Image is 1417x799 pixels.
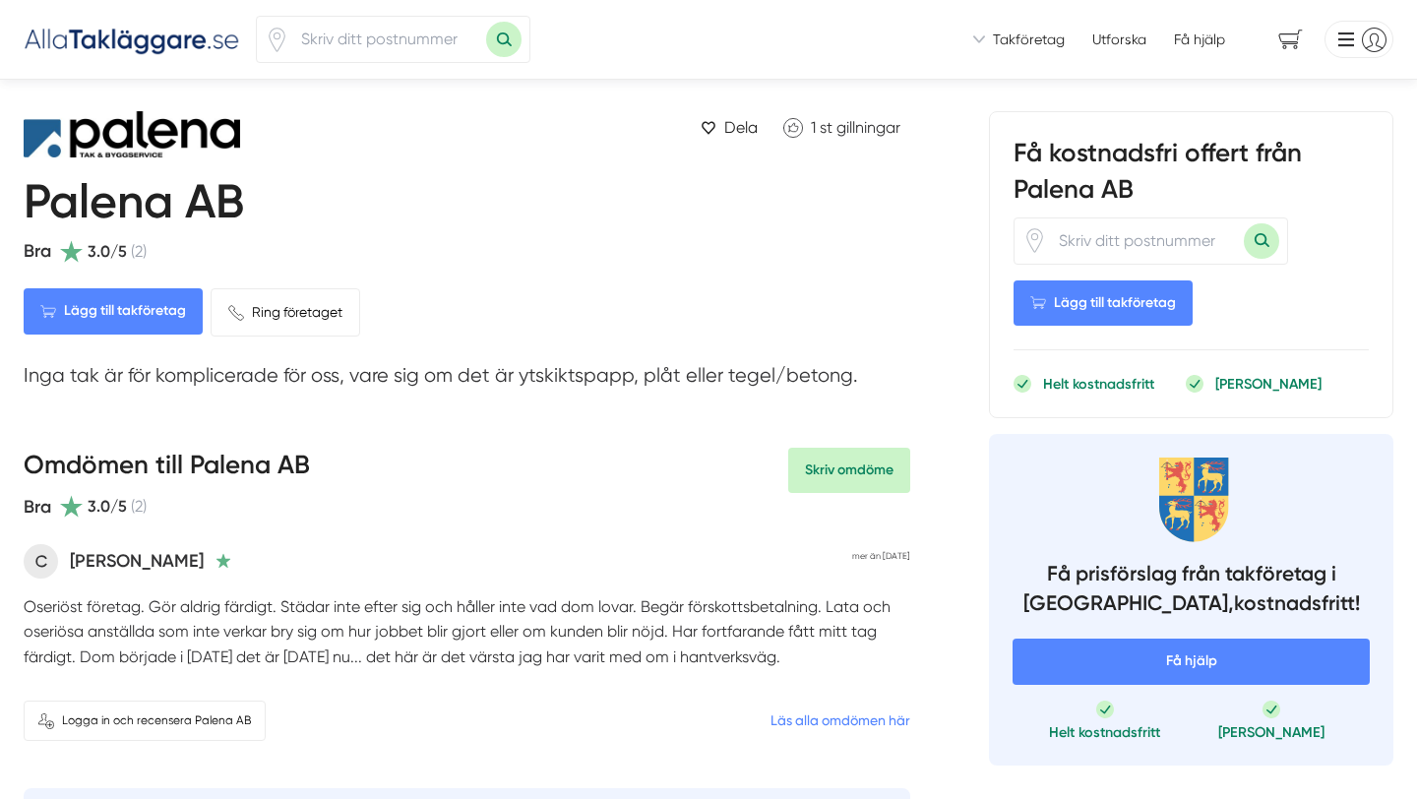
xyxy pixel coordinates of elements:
p: [PERSON_NAME] [1218,722,1325,742]
span: Ring företaget [252,301,342,323]
button: Sök med postnummer [1244,223,1279,259]
h3: Få kostnadsfri offert från Palena AB [1014,136,1369,216]
h4: Få prisförslag från takföretag i [GEOGRAPHIC_DATA], kostnadsfritt! [1013,559,1370,623]
input: Skriv ditt postnummer [1047,218,1244,264]
p: Helt kostnadsfritt [1049,722,1160,742]
span: Logga in och recensera Palena AB [62,711,251,730]
span: st gillningar [820,118,900,137]
svg: Pin / Karta [265,28,289,52]
input: Skriv ditt postnummer [289,17,486,62]
span: 3.0/5 [88,494,127,519]
span: Bra [24,496,51,518]
span: Takföretag [993,30,1065,49]
span: Bra [24,240,51,262]
span: Klicka för att använda din position. [1022,228,1047,253]
a: Utforska [1092,30,1146,49]
p: [PERSON_NAME] [70,547,204,575]
: Lägg till takföretag [1014,280,1193,326]
a: Skriv omdöme [788,448,910,493]
p: [PERSON_NAME] [1215,374,1322,394]
img: Palena AB logotyp [24,111,240,157]
span: (2) [131,494,147,519]
a: Läs alla omdömen här [770,709,910,731]
h3: Omdömen till Palena AB [24,448,310,493]
span: 1 [811,118,816,137]
span: C [24,544,58,579]
p: mer än [DATE] [852,549,910,563]
svg: Pin / Karta [1022,228,1047,253]
p: Inga tak är för komplicerade för oss, vare sig om det är ytskiktspapp, plåt eller tegel/betong. [24,360,910,400]
span: Klicka för att använda din position. [265,28,289,52]
span: Få hjälp [1013,639,1370,684]
button: Sök med postnummer [486,22,522,57]
span: Dela [724,115,758,140]
h1: Palena AB [24,173,244,238]
a: Ring företaget [211,288,360,336]
a: Logga in och recensera Palena AB [24,701,266,741]
span: 3.0/5 [88,239,127,264]
a: Dela [693,111,766,144]
a: Klicka för att gilla Palena AB [773,111,910,144]
img: Alla Takläggare [24,23,240,55]
span: Få hjälp [1174,30,1225,49]
: Lägg till takföretag [24,288,203,334]
p: Helt kostnadsfritt [1043,374,1154,394]
span: (2) [131,239,147,264]
p: Oseriöst företag. Gör aldrig färdigt. Städar inte efter sig och håller inte vad dom lovar. Begär ... [24,594,910,669]
span: navigation-cart [1264,23,1317,57]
